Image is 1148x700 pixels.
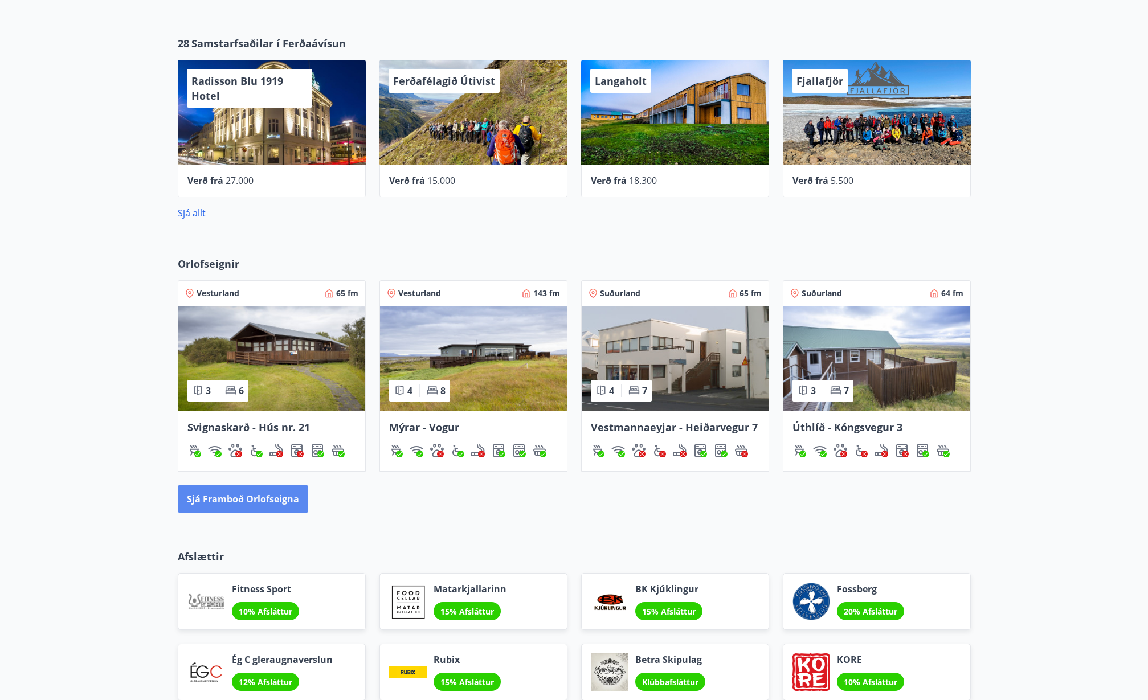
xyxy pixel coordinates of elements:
span: 4 [407,384,412,397]
span: Orlofseignir [178,256,239,271]
div: Gasgrill [389,444,403,457]
div: Þráðlaust net [813,444,827,457]
span: Vesturland [398,288,441,299]
img: ZXjrS3QKesehq6nQAPjaRuRTI364z8ohTALB4wBr.svg [187,444,201,457]
img: ZXjrS3QKesehq6nQAPjaRuRTI364z8ohTALB4wBr.svg [591,444,604,457]
span: Verð frá [389,174,425,187]
span: 65 fm [336,288,358,299]
span: Ég C gleraugnaverslun [232,653,333,666]
img: 8IYIKVZQyRlUC6HQIIUSdjpPGRncJsz2RzLgWvp4.svg [652,444,666,457]
span: Vestmannaeyjar - Heiðarvegur 7 [591,420,758,434]
div: Gæludýr [834,444,847,457]
span: 15% Afsláttur [440,677,494,687]
span: Radisson Blu 1919 Hotel [191,74,283,103]
div: Uppþvottavél [916,444,929,457]
span: Fjallafjör [796,74,843,88]
img: Paella dish [783,306,970,411]
div: Þvottavél [693,444,707,457]
div: Þráðlaust net [208,444,222,457]
div: Heitur pottur [936,444,950,457]
div: Reykingar / Vape [269,444,283,457]
img: 7hj2GulIrg6h11dFIpsIzg8Ak2vZaScVwTihwv8g.svg [512,444,526,457]
span: Samstarfsaðilar í Ferðaávísun [191,36,346,51]
img: HJRyFFsYp6qjeUYhR4dAD8CaCEsnIFYZ05miwXoh.svg [813,444,827,457]
img: h89QDIuHlAdpqTriuIvuEWkTH976fOgBEOOeu1mi.svg [936,444,950,457]
span: 8 [440,384,446,397]
div: Aðgengi fyrir hjólastól [249,444,263,457]
div: Heitur pottur [331,444,345,457]
span: 15.000 [427,174,455,187]
div: Reykingar / Vape [875,444,888,457]
span: Verð frá [792,174,828,187]
span: 7 [642,384,647,397]
span: Langaholt [595,74,647,88]
img: 8IYIKVZQyRlUC6HQIIUSdjpPGRncJsz2RzLgWvp4.svg [249,444,263,457]
div: Aðgengi fyrir hjólastól [854,444,868,457]
div: Þvottavél [492,444,505,457]
img: Dl16BY4EX9PAW649lg1C3oBuIaAsR6QVDQBO2cTm.svg [895,444,909,457]
p: Afslættir [178,549,971,564]
span: 18.300 [629,174,657,187]
div: Uppþvottavél [512,444,526,457]
img: Paella dish [178,306,365,411]
span: 4 [609,384,614,397]
span: BK Kjúklingur [635,583,702,595]
img: QNIUl6Cv9L9rHgMXwuzGLuiJOj7RKqxk9mBFPqjq.svg [269,444,283,457]
div: Gæludýr [228,444,242,457]
div: Heitur pottur [533,444,546,457]
span: 64 fm [941,288,963,299]
div: Uppþvottavél [714,444,728,457]
span: 6 [239,384,244,397]
span: 12% Afsláttur [239,677,292,687]
span: 28 [178,36,189,51]
img: HJRyFFsYp6qjeUYhR4dAD8CaCEsnIFYZ05miwXoh.svg [410,444,423,457]
img: QNIUl6Cv9L9rHgMXwuzGLuiJOj7RKqxk9mBFPqjq.svg [673,444,687,457]
span: Úthlíð - Kóngsvegur 3 [792,420,902,434]
div: Þráðlaust net [611,444,625,457]
img: HJRyFFsYp6qjeUYhR4dAD8CaCEsnIFYZ05miwXoh.svg [208,444,222,457]
span: KORE [837,653,904,666]
img: pxcaIm5dSOV3FS4whs1soiYWTwFQvksT25a9J10C.svg [834,444,847,457]
span: Fossberg [837,583,904,595]
span: Mýrar - Vogur [389,420,459,434]
span: Verð frá [187,174,223,187]
img: 7hj2GulIrg6h11dFIpsIzg8Ak2vZaScVwTihwv8g.svg [311,444,324,457]
img: Paella dish [582,306,769,411]
span: Ferðafélagið Útivist [393,74,495,88]
img: ZXjrS3QKesehq6nQAPjaRuRTI364z8ohTALB4wBr.svg [792,444,806,457]
img: HJRyFFsYp6qjeUYhR4dAD8CaCEsnIFYZ05miwXoh.svg [611,444,625,457]
span: Verð frá [591,174,627,187]
div: Gasgrill [187,444,201,457]
span: 27.000 [226,174,254,187]
span: 15% Afsláttur [642,606,696,617]
span: 3 [811,384,816,397]
span: 10% Afsláttur [844,677,897,687]
img: 7hj2GulIrg6h11dFIpsIzg8Ak2vZaScVwTihwv8g.svg [714,444,728,457]
img: Paella dish [380,306,567,411]
img: Dl16BY4EX9PAW649lg1C3oBuIaAsR6QVDQBO2cTm.svg [290,444,304,457]
span: Vesturland [197,288,239,299]
div: Uppþvottavél [311,444,324,457]
span: 143 fm [533,288,560,299]
img: pxcaIm5dSOV3FS4whs1soiYWTwFQvksT25a9J10C.svg [430,444,444,457]
div: Aðgengi fyrir hjólastól [652,444,666,457]
div: Þvottavél [895,444,909,457]
img: pxcaIm5dSOV3FS4whs1soiYWTwFQvksT25a9J10C.svg [632,444,646,457]
img: ZXjrS3QKesehq6nQAPjaRuRTI364z8ohTALB4wBr.svg [389,444,403,457]
div: Gasgrill [792,444,806,457]
img: h89QDIuHlAdpqTriuIvuEWkTH976fOgBEOOeu1mi.svg [734,444,748,457]
span: Matarkjallarinn [434,583,506,595]
div: Þvottavél [290,444,304,457]
img: QNIUl6Cv9L9rHgMXwuzGLuiJOj7RKqxk9mBFPqjq.svg [471,444,485,457]
img: h89QDIuHlAdpqTriuIvuEWkTH976fOgBEOOeu1mi.svg [533,444,546,457]
div: Gæludýr [632,444,646,457]
div: Þráðlaust net [410,444,423,457]
img: 8IYIKVZQyRlUC6HQIIUSdjpPGRncJsz2RzLgWvp4.svg [451,444,464,457]
img: 7hj2GulIrg6h11dFIpsIzg8Ak2vZaScVwTihwv8g.svg [916,444,929,457]
span: 65 fm [740,288,762,299]
img: Dl16BY4EX9PAW649lg1C3oBuIaAsR6QVDQBO2cTm.svg [492,444,505,457]
span: Betra Skipulag [635,653,705,666]
div: Gæludýr [430,444,444,457]
button: Sjá framboð orlofseigna [178,485,308,513]
span: 7 [844,384,849,397]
